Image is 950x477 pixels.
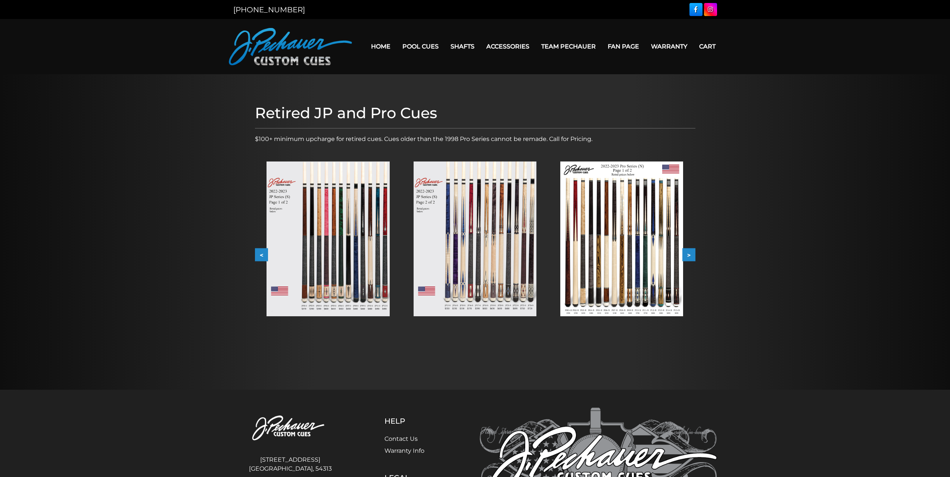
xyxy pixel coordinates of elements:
img: Pechauer Custom Cues [233,408,348,449]
a: Warranty Info [384,447,424,454]
a: Team Pechauer [535,37,602,56]
a: Accessories [480,37,535,56]
h1: Retired JP and Pro Cues [255,104,695,122]
button: > [682,248,695,261]
button: < [255,248,268,261]
a: Warranty [645,37,693,56]
img: Pechauer Custom Cues [229,28,352,65]
div: Carousel Navigation [255,248,695,261]
a: Cart [693,37,722,56]
a: Contact Us [384,435,418,442]
a: Pool Cues [396,37,445,56]
a: Shafts [445,37,480,56]
h5: Help [384,417,442,426]
a: [PHONE_NUMBER] [233,5,305,14]
a: Home [365,37,396,56]
a: Fan Page [602,37,645,56]
p: $100+ minimum upcharge for retired cues. Cues older than the 1998 Pro Series cannot be remade. Ca... [255,135,695,144]
address: [STREET_ADDRESS] [GEOGRAPHIC_DATA], 54313 [233,452,348,476]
